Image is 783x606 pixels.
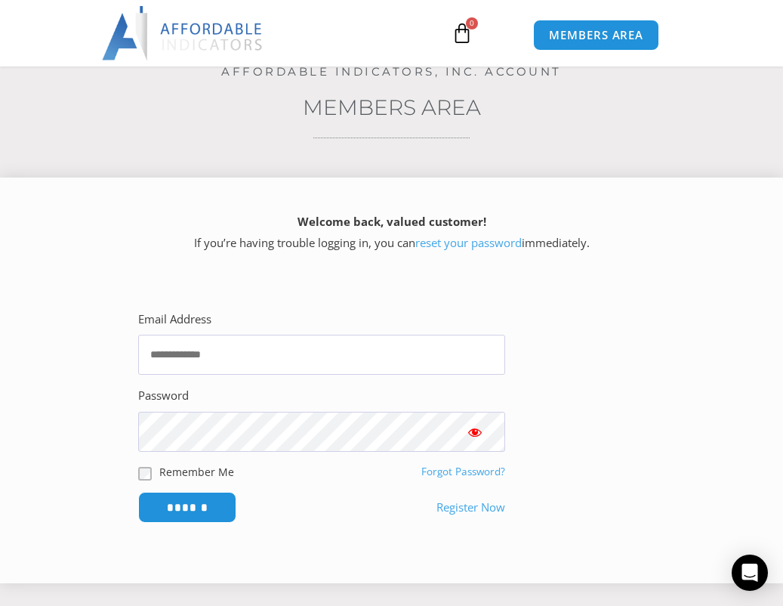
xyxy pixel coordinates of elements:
[421,465,505,478] a: Forgot Password?
[26,212,757,254] p: If you’re having trouble logging in, you can immediately.
[466,17,478,29] span: 0
[533,20,659,51] a: MEMBERS AREA
[159,464,234,480] label: Remember Me
[445,412,505,452] button: Show password
[415,235,522,250] a: reset your password
[297,214,486,229] strong: Welcome back, valued customer!
[732,555,768,591] div: Open Intercom Messenger
[221,64,562,79] a: Affordable Indicators, Inc. Account
[138,309,211,330] label: Email Address
[436,497,505,518] a: Register Now
[102,6,264,60] img: LogoAI | Affordable Indicators – NinjaTrader
[303,94,481,120] a: Members Area
[429,11,495,55] a: 0
[138,385,189,407] label: Password
[549,29,643,41] span: MEMBERS AREA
